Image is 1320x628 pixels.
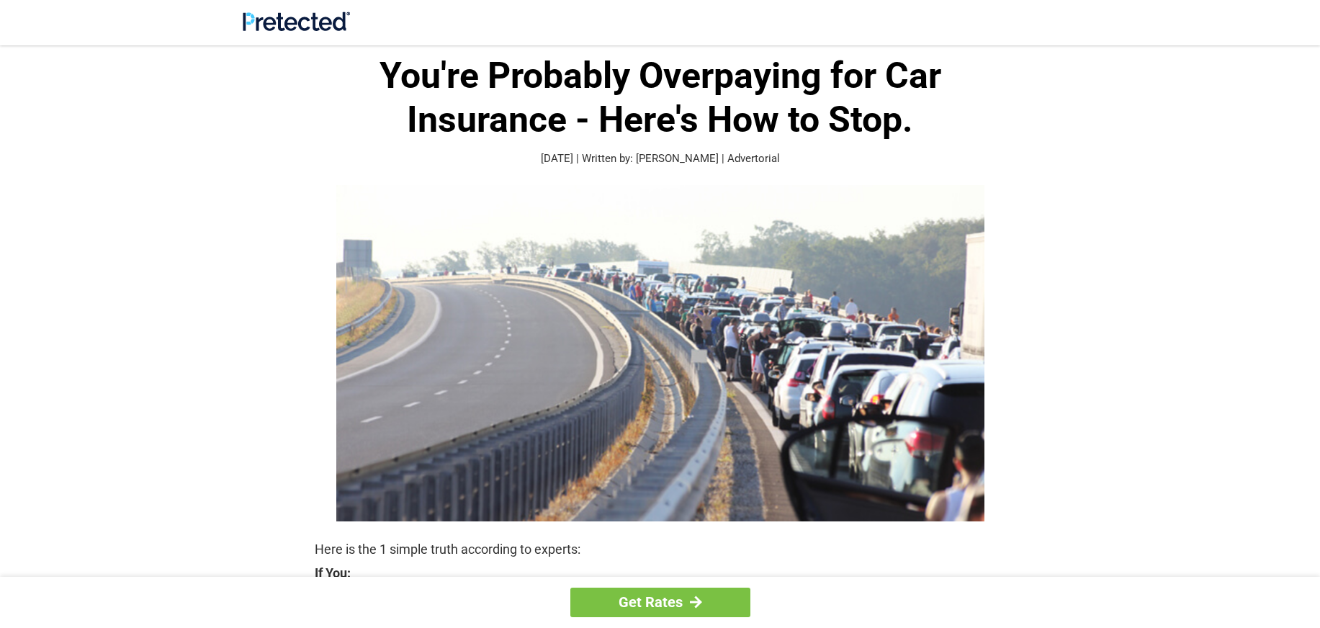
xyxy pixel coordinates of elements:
a: Get Rates [570,588,750,617]
p: Here is the 1 simple truth according to experts: [315,539,1006,560]
p: [DATE] | Written by: [PERSON_NAME] | Advertorial [315,151,1006,167]
a: Site Logo [243,20,350,34]
h1: You're Probably Overpaying for Car Insurance - Here's How to Stop. [315,54,1006,142]
img: Site Logo [243,12,350,31]
strong: If You: [315,567,1006,580]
